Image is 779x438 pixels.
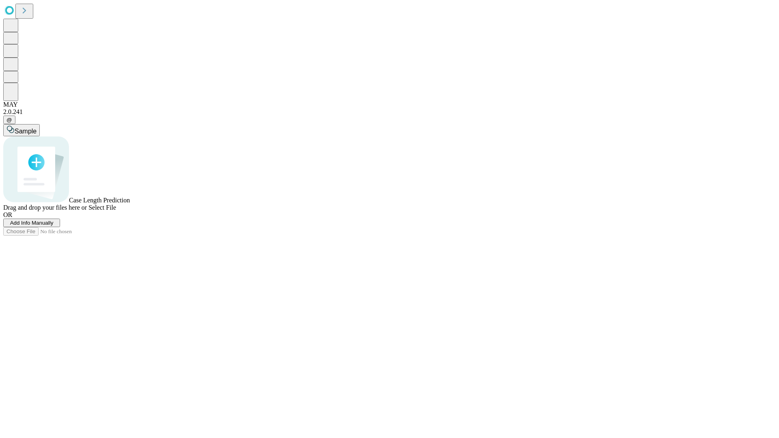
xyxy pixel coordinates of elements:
button: @ [3,116,15,124]
span: OR [3,211,12,218]
span: Add Info Manually [10,220,54,226]
span: Select File [88,204,116,211]
div: 2.0.241 [3,108,776,116]
button: Add Info Manually [3,219,60,227]
span: @ [6,117,12,123]
button: Sample [3,124,40,136]
span: Sample [15,128,37,135]
span: Case Length Prediction [69,197,130,204]
div: MAY [3,101,776,108]
span: Drag and drop your files here or [3,204,87,211]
